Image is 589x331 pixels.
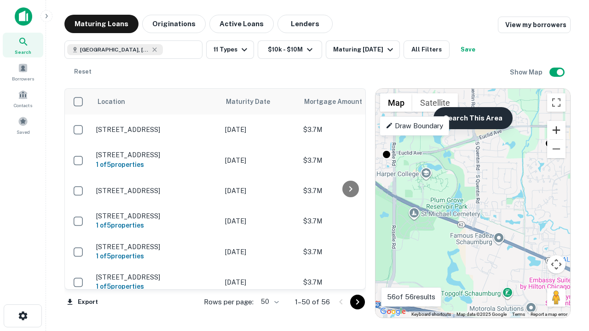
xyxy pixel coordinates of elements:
[14,102,32,109] span: Contacts
[225,186,294,196] p: [DATE]
[3,86,43,111] a: Contacts
[277,15,333,33] button: Lenders
[97,96,125,107] span: Location
[303,216,395,226] p: $3.7M
[225,125,294,135] p: [DATE]
[96,273,216,281] p: [STREET_ADDRESS]
[220,89,299,114] th: Maturity Date
[225,277,294,287] p: [DATE]
[96,220,216,230] h6: 1 of 5 properties
[96,281,216,291] h6: 1 of 5 properties
[303,186,395,196] p: $3.7M
[456,312,507,317] span: Map data ©2025 Google
[12,75,34,82] span: Borrowers
[547,140,566,158] button: Zoom out
[80,46,149,54] span: [GEOGRAPHIC_DATA], [GEOGRAPHIC_DATA]
[512,312,525,317] a: Terms (opens in new tab)
[543,228,589,272] iframe: Chat Widget
[378,306,408,318] img: Google
[226,96,282,107] span: Maturity Date
[303,247,395,257] p: $3.7M
[531,312,567,317] a: Report a map error
[206,40,254,59] button: 11 Types
[350,295,365,309] button: Go to next page
[204,297,254,308] p: Rows per page:
[225,155,294,165] p: [DATE]
[17,128,30,136] span: Saved
[433,107,513,129] button: Search This Area
[64,15,139,33] button: Maturing Loans
[303,125,395,135] p: $3.7M
[64,295,100,309] button: Export
[96,251,216,261] h6: 1 of 5 properties
[96,212,216,220] p: [STREET_ADDRESS]
[303,277,395,287] p: $3.7M
[225,216,294,226] p: [DATE]
[547,288,566,307] button: Drag Pegman onto the map to open Street View
[378,306,408,318] a: Open this area in Google Maps (opens a new window)
[96,160,216,170] h6: 1 of 5 properties
[15,7,32,26] img: capitalize-icon.png
[257,295,280,308] div: 50
[96,126,216,134] p: [STREET_ADDRESS]
[326,40,400,59] button: Maturing [DATE]
[380,93,412,112] button: Show street map
[547,121,566,139] button: Zoom in
[547,93,566,112] button: Toggle fullscreen view
[304,96,374,107] span: Mortgage Amount
[3,33,43,57] a: Search
[96,151,216,159] p: [STREET_ADDRESS]
[411,311,451,318] button: Keyboard shortcuts
[375,89,570,318] div: 0 0
[96,187,216,195] p: [STREET_ADDRESS]
[258,40,322,59] button: $10k - $10M
[92,89,220,114] th: Location
[3,113,43,137] a: Saved
[96,243,216,251] p: [STREET_ADDRESS]
[303,155,395,165] p: $3.7M
[387,291,435,302] p: 56 of 56 results
[333,44,396,55] div: Maturing [DATE]
[498,17,571,33] a: View my borrowers
[386,120,443,131] p: Draw Boundary
[68,63,98,81] button: Reset
[453,40,483,59] button: Save your search to get updates of matches that match your search criteria.
[3,59,43,84] a: Borrowers
[142,15,206,33] button: Originations
[404,40,450,59] button: All Filters
[299,89,400,114] th: Mortgage Amount
[15,48,31,56] span: Search
[209,15,274,33] button: Active Loans
[510,67,544,77] h6: Show Map
[225,247,294,257] p: [DATE]
[412,93,458,112] button: Show satellite imagery
[295,297,330,308] p: 1–50 of 56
